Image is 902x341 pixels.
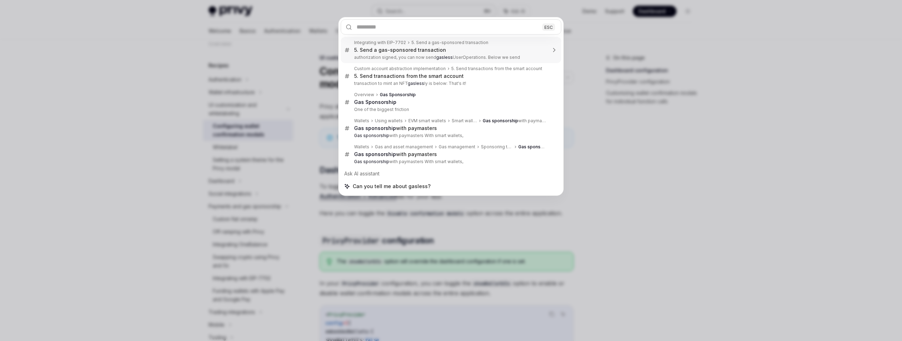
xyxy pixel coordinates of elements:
[354,81,546,86] p: transaction to mint an NFT ly is below: That's it!
[354,159,389,164] b: Gas sponsorship
[354,133,389,138] b: Gas sponsorship
[354,151,396,157] b: Gas sponsorship
[354,73,464,79] div: 5. Send transactions from the smart account
[354,159,546,165] p: with paymasters With smart wallets,
[375,118,403,124] div: Using wallets
[481,144,513,150] div: Sponsoring transactions on Ethereum
[354,47,446,53] div: 5. Send a gas-sponsored transaction
[380,92,416,97] b: Gas Sponsorship
[354,118,369,124] div: Wallets
[408,81,424,86] b: gasless
[408,118,446,124] div: EVM smart wallets
[354,133,546,138] p: with paymasters With smart wallets,
[518,144,554,149] b: Gas sponsorship
[354,125,437,131] div: with paymasters
[354,66,446,72] div: Custom account abstraction implementation
[412,40,488,45] div: 5. Send a gas-sponsored transaction
[354,144,369,150] div: Wallets
[354,151,437,157] div: with paymasters
[354,107,546,112] p: One of the biggest friction
[375,144,433,150] div: Gas and asset management
[436,55,453,60] b: gasless
[341,167,561,180] div: Ask AI assistant
[354,55,546,60] p: authorization signed, you can now send UserOperations. Below we send
[452,118,477,124] div: Smart wallets
[354,92,374,98] div: Overview
[439,144,475,150] div: Gas management
[354,125,396,131] b: Gas sponsorship
[451,66,542,72] div: 5. Send transactions from the smart account
[518,144,546,150] div: with paymasters
[354,99,396,105] b: Gas Sponsorship
[483,118,518,123] b: Gas sponsorship
[483,118,546,124] div: with paymasters
[542,23,555,31] div: ESC
[354,40,406,45] div: Integrating with EIP-7702
[353,183,431,190] span: Can you tell me about gasless?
